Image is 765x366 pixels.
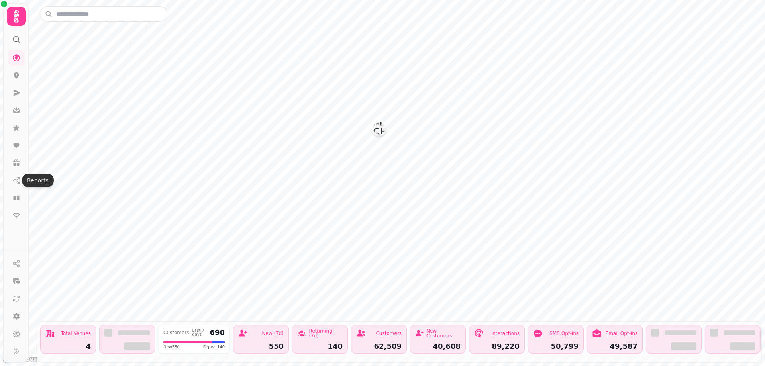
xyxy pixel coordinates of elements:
div: 690 [210,329,225,336]
div: 50,799 [533,343,579,350]
button: The Kitchin Restaurant [373,122,386,135]
div: 140 [297,343,343,350]
div: Email Opt-ins [606,331,637,336]
div: Total Venues [61,331,91,336]
div: 40,608 [415,343,461,350]
div: 550 [238,343,284,350]
div: 49,587 [592,343,637,350]
button: Scran & Scallie [373,122,385,135]
div: New (7d) [262,331,284,336]
div: Customers [376,331,402,336]
div: SMS Opt-ins [549,331,579,336]
div: New Customers [426,329,461,338]
div: Last 7 days [192,329,207,337]
div: Interactions [491,331,520,336]
div: Map marker [373,122,386,137]
div: Returning (7d) [309,329,343,338]
a: Mapbox logo [2,354,37,364]
div: Map marker [373,122,385,137]
span: New 550 [163,344,180,350]
div: 4 [45,343,91,350]
div: 62,509 [356,343,402,350]
div: Reports [22,174,54,187]
span: Repeat 140 [203,344,225,350]
div: 89,220 [474,343,520,350]
div: Customers [163,330,189,335]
